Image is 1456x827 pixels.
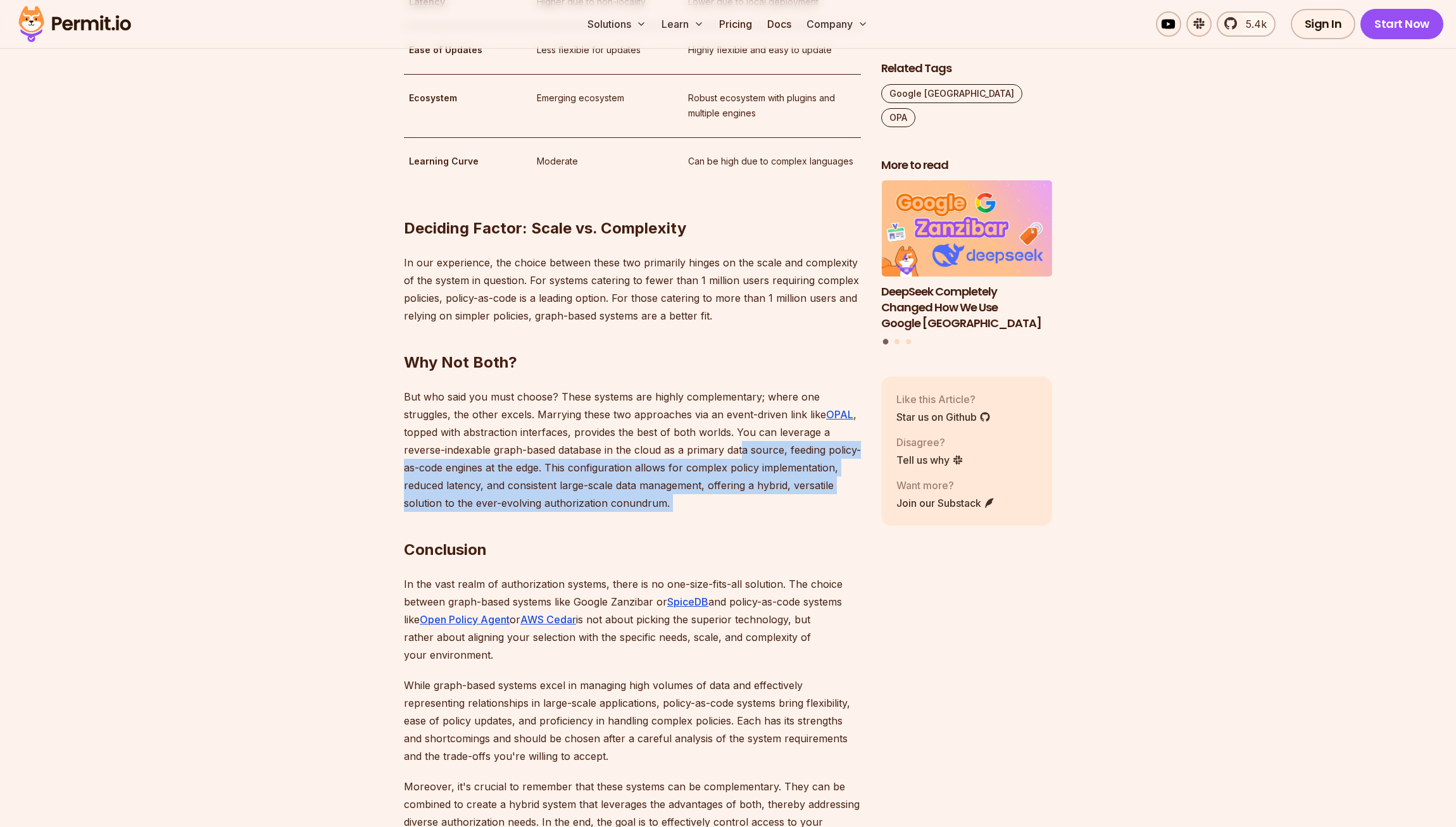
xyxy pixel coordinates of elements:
[896,478,995,493] p: Want more?
[881,108,915,127] a: OPA
[404,388,861,512] p: But who said you must choose? These systems are highly complementary; where one struggles, the ot...
[688,42,857,58] p: Highly flexible and easy to update
[404,489,861,560] h2: Conclusion
[1238,16,1267,32] span: 5.4k
[883,339,889,345] button: Go to slide 1
[896,392,991,407] p: Like this Article?
[714,11,757,37] a: Pricing
[667,595,708,608] a: SpiceDB
[688,154,857,169] p: Can be high due to complex languages
[896,495,995,511] a: Join our Substack
[404,575,861,664] p: In the vast realm of authorization systems, there is no one-size-fits-all solution. The choice be...
[881,181,1052,277] img: DeepSeek Completely Changed How We Use Google Zanzibar
[537,90,678,106] p: Emerging ecosystem
[826,408,853,421] a: OPAL
[894,339,900,344] button: Go to slide 2
[906,339,911,344] button: Go to slide 3
[13,3,137,46] img: Permit logo
[409,44,482,55] strong: Ease of Updates
[537,154,678,169] p: Moderate
[404,168,861,239] h2: Deciding Factor: Scale vs. Complexity
[881,181,1052,347] div: Posts
[656,11,709,37] button: Learn
[881,158,1052,173] h2: More to read
[409,156,479,166] strong: Learning Curve
[881,181,1052,332] li: 1 of 3
[881,181,1052,332] a: DeepSeek Completely Changed How We Use Google ZanzibarDeepSeek Completely Changed How We Use Goog...
[688,90,857,121] p: Robust ecosystem with plugins and multiple engines
[896,452,963,468] a: Tell us why
[537,42,678,58] p: Less flexible for updates
[896,409,991,425] a: Star us on Github
[762,11,796,37] a: Docs
[881,84,1022,103] a: Google [GEOGRAPHIC_DATA]
[404,302,861,373] h2: Why Not Both?
[404,254,861,325] p: In our experience, the choice between these two primarily hinges on the scale and complexity of t...
[881,284,1052,331] h3: DeepSeek Completely Changed How We Use Google [GEOGRAPHIC_DATA]
[420,613,510,626] a: Open Policy Agent
[582,11,651,37] button: Solutions
[1360,9,1443,39] a: Start Now
[404,676,861,765] p: While graph-based systems excel in managing high volumes of data and effectively representing rel...
[409,92,457,103] strong: Ecosystem
[1291,9,1356,39] a: Sign In
[1217,11,1276,37] a: 5.4k
[881,61,1052,77] h2: Related Tags
[520,613,576,626] a: AWS Cedar
[801,11,873,37] button: Company
[896,435,963,450] p: Disagree?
